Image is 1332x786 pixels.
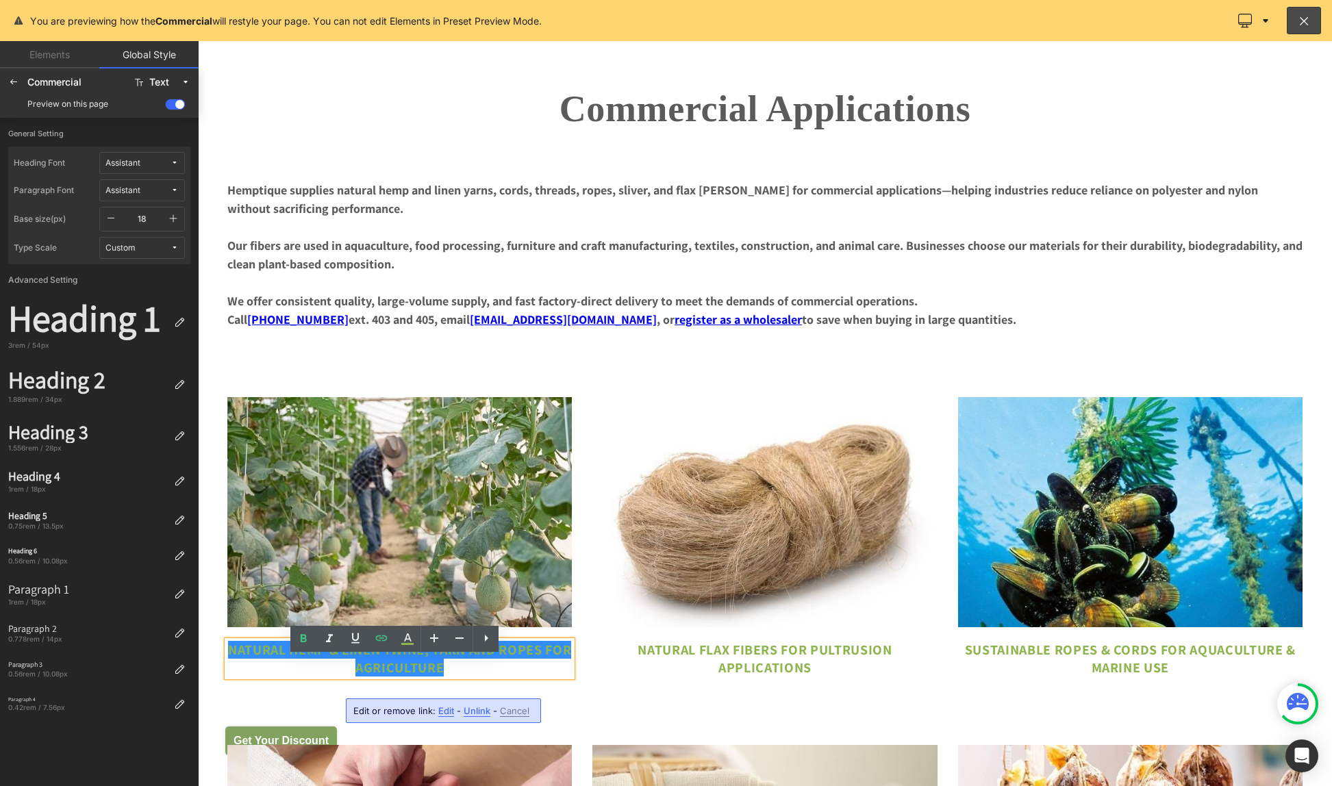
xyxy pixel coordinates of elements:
[14,237,99,259] label: Type Scale
[457,705,461,716] span: -
[8,129,190,147] label: General Setting
[30,14,542,28] div: You are previewing how the will restyle your page. You can not edit Elements in Preset Preview Mode.
[8,510,168,521] div: Heading 5
[8,469,168,484] div: Heading 4
[8,420,168,444] div: Heading 3
[8,597,168,607] div: 1rem / 18px
[105,158,140,168] div: Assistant
[149,77,169,88] div: Text
[99,237,185,259] button: Custom
[14,179,99,201] label: Paragraph Font
[8,556,168,566] div: 0.56rem / 10.08px
[8,669,168,679] div: 0.56rem / 10.08px
[8,634,168,644] div: 0.778rem / 14px
[105,186,140,196] div: Assistant
[14,207,99,231] label: Base size(px)
[8,366,168,394] div: Heading 2
[105,243,136,253] div: Custom
[8,547,168,555] div: Heading 6
[99,179,185,201] button: Assistant
[8,394,168,404] div: 1.889rem / 34px
[99,152,185,174] button: Assistant
[155,15,212,27] b: Commercial
[464,705,490,717] span: Unlink
[5,264,193,293] label: Advanced Setting
[14,152,99,174] label: Heading Font
[1285,739,1318,772] div: Open Intercom Messenger
[8,521,168,531] div: 0.75rem / 13.5px
[8,340,168,350] div: 3rem / 54px
[8,623,168,635] div: Paragraph 2
[493,705,497,716] span: -
[99,41,199,68] a: Global Style
[438,705,454,717] span: Edit
[8,443,168,453] div: 1.556rem / 28px
[8,582,168,597] div: Paragraph 1
[27,99,108,109] div: Preview on this page
[500,705,529,717] span: Cancel
[353,705,436,716] span: Edit or remove link:
[8,702,168,712] div: 0.42rem / 7.56px
[8,661,168,669] div: Paragraph 3
[129,71,196,93] button: Text
[8,296,168,340] div: Heading 1
[8,696,168,702] div: Paragraph 4
[27,77,126,88] div: Commercial
[8,484,168,494] div: 1rem / 18px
